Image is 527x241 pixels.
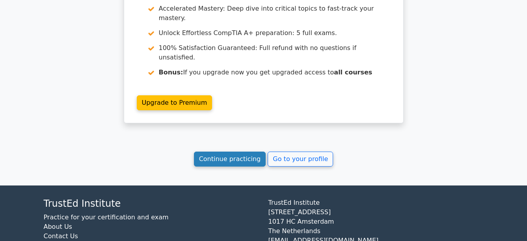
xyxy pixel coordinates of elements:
[44,198,259,209] h4: TrustEd Institute
[44,232,78,240] a: Contact Us
[137,95,212,110] a: Upgrade to Premium
[44,223,72,230] a: About Us
[194,152,266,167] a: Continue practicing
[44,213,169,221] a: Practice for your certification and exam
[268,152,333,167] a: Go to your profile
